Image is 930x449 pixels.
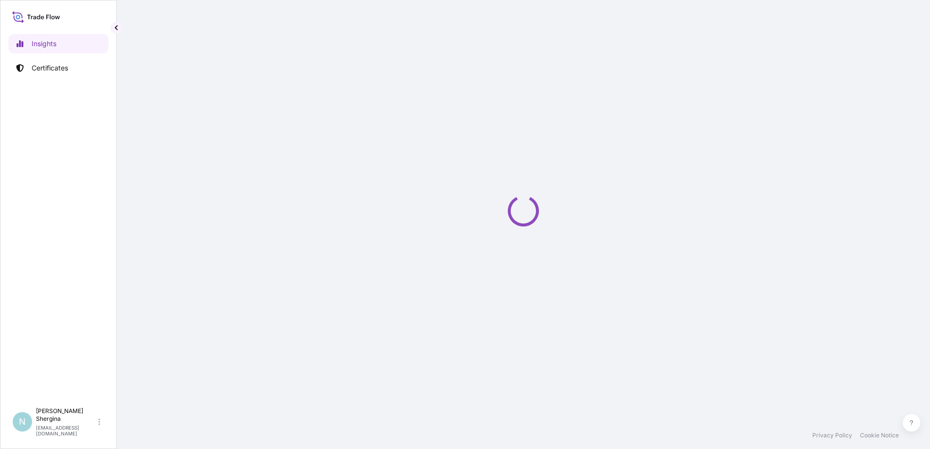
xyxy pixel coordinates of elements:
[32,39,56,49] p: Insights
[32,63,68,73] p: Certificates
[8,34,108,53] a: Insights
[19,417,26,427] span: N
[8,58,108,78] a: Certificates
[36,407,96,423] p: [PERSON_NAME] Shergina
[860,432,899,439] a: Cookie Notice
[36,425,96,436] p: [EMAIL_ADDRESS][DOMAIN_NAME]
[812,432,852,439] a: Privacy Policy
